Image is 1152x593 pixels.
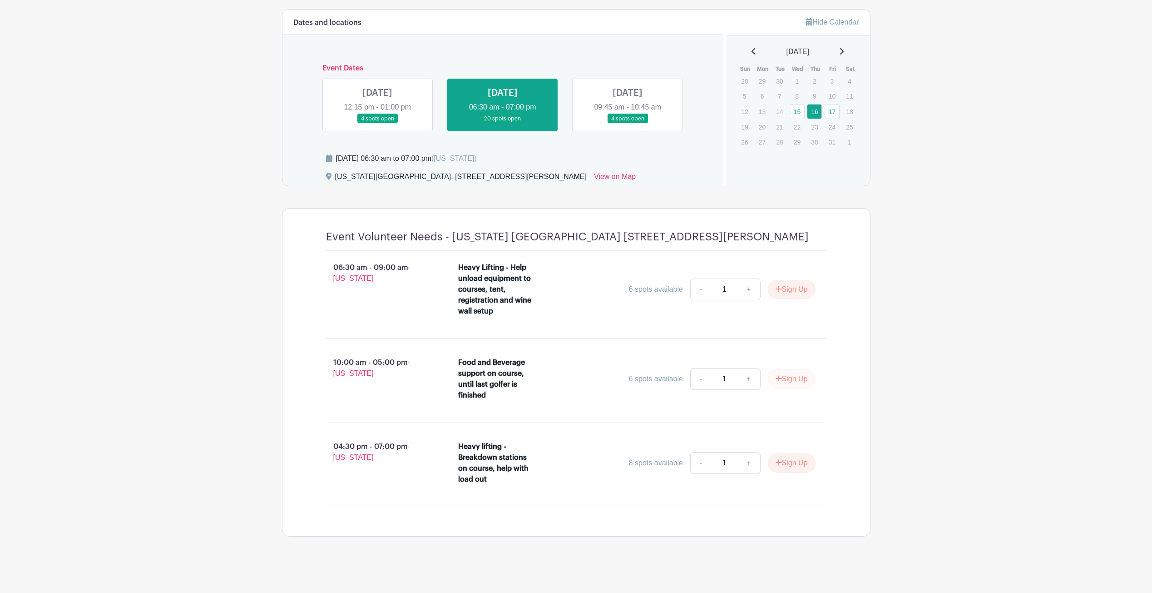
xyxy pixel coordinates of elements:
span: ([US_STATE]) [431,154,477,162]
p: 6 [755,89,770,103]
p: 4 [842,74,857,88]
span: [DATE] [786,46,809,57]
p: 25 [842,120,857,134]
p: 19 [737,120,752,134]
p: 30 [807,135,822,149]
p: 29 [755,74,770,88]
a: 16 [807,104,822,119]
p: 24 [825,120,840,134]
p: 1 [790,74,805,88]
p: 7 [772,89,787,103]
p: 31 [825,135,840,149]
th: Sat [841,65,859,74]
p: 06:30 am - 09:00 am [311,259,444,288]
h6: Event Dates [315,64,691,73]
div: 8 spots available [629,458,683,468]
p: 23 [807,120,822,134]
a: View on Map [594,171,636,186]
a: - [690,279,711,300]
p: 30 [772,74,787,88]
p: 26 [737,135,752,149]
p: 10 [825,89,840,103]
a: 17 [825,104,840,119]
a: - [690,452,711,474]
button: Sign Up [768,453,816,473]
p: 3 [825,74,840,88]
div: Heavy Lifting - Help unload equipment to courses, tent, registration and wine wall setup [458,262,537,317]
th: Wed [789,65,807,74]
p: 13 [755,105,770,119]
p: 12 [737,105,752,119]
p: 29 [790,135,805,149]
p: 27 [755,135,770,149]
div: [DATE] 06:30 am to 07:00 pm [336,153,477,164]
th: Tue [771,65,789,74]
div: Food and Beverage support on course, until last golfer is finished [458,357,537,401]
a: + [737,452,760,474]
p: 1 [842,135,857,149]
a: Hide Calendar [806,18,859,26]
div: 6 spots available [629,284,683,295]
p: 28 [772,135,787,149]
p: 28 [737,74,752,88]
a: - [690,368,711,390]
p: 20 [755,120,770,134]
div: [US_STATE][GEOGRAPHIC_DATA], [STREET_ADDRESS][PERSON_NAME] [335,171,587,186]
button: Sign Up [768,280,816,299]
a: 15 [790,104,805,119]
p: 5 [737,89,752,103]
a: + [737,368,760,390]
th: Fri [824,65,842,74]
a: + [737,279,760,300]
p: 04:30 pm - 07:00 pm [311,438,444,467]
p: 22 [790,120,805,134]
p: 8 [790,89,805,103]
button: Sign Up [768,369,816,389]
p: 14 [772,105,787,119]
p: 11 [842,89,857,103]
th: Thu [806,65,824,74]
th: Mon [754,65,772,74]
th: Sun [737,65,754,74]
h6: Dates and locations [293,19,361,27]
h4: Event Volunteer Needs - [US_STATE] [GEOGRAPHIC_DATA] [STREET_ADDRESS][PERSON_NAME] [326,230,809,244]
p: 10:00 am - 05:00 pm [311,354,444,383]
div: 6 spots available [629,374,683,384]
p: 9 [807,89,822,103]
p: 2 [807,74,822,88]
div: Heavy lifting - Breakdown stations on course, help with load out [458,441,537,485]
p: 18 [842,105,857,119]
p: 21 [772,120,787,134]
